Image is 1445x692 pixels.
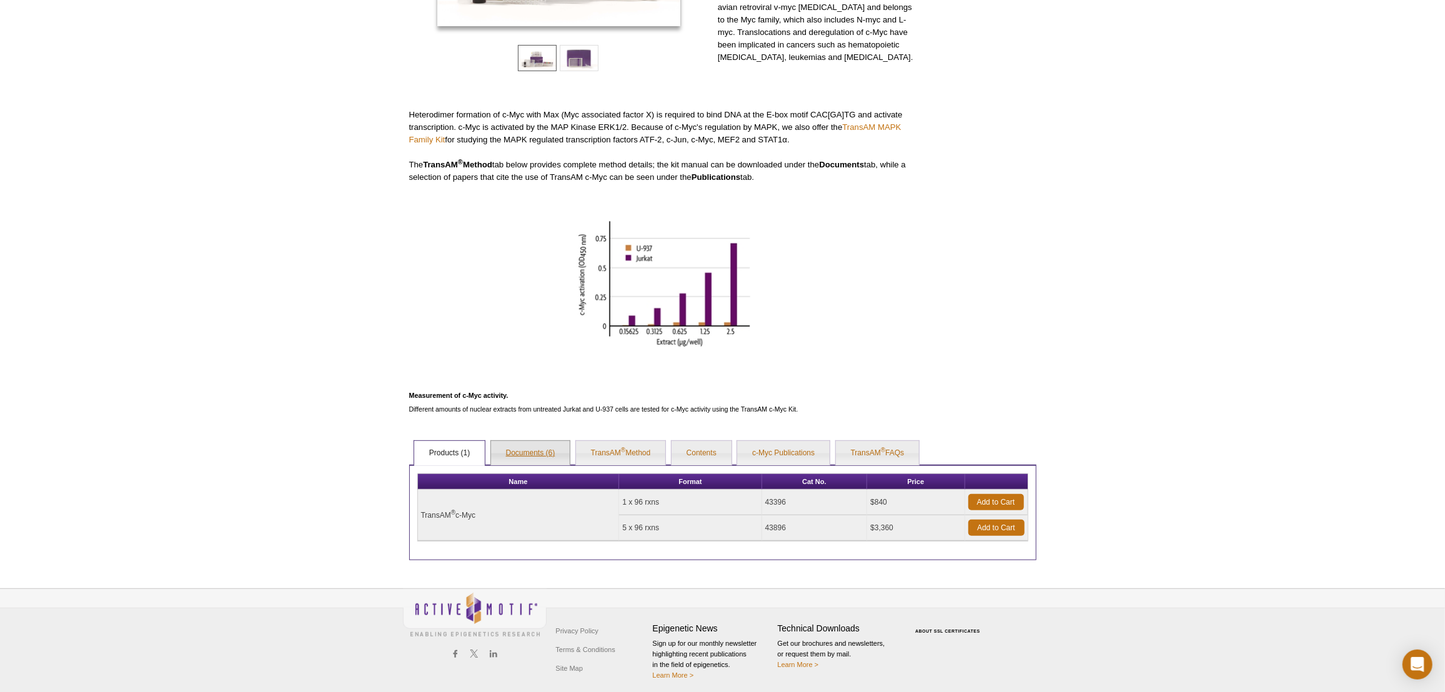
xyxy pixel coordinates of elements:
[619,474,762,490] th: Format
[737,441,830,466] a: c-Myc Publications
[692,172,740,182] strong: Publications
[553,621,602,640] a: Privacy Policy
[409,109,918,146] p: Heterodimer formation of c-Myc with Max (Myc associated factor X) is required to bind DNA at the ...
[1403,650,1433,680] div: Open Intercom Messenger
[968,494,1024,510] a: Add to Cart
[672,441,732,466] a: Contents
[867,515,965,541] td: $3,360
[409,122,901,144] a: TransAM MAPK Family Kit
[619,490,762,515] td: 1 x 96 rxns
[778,623,896,634] h4: Technical Downloads
[423,160,492,169] strong: TransAM Method
[409,405,798,413] span: Different amounts of nuclear extracts from untreated Jurkat and U-937 cells are tested for c-Myc ...
[762,474,868,490] th: Cat No.
[653,623,772,634] h4: Epigenetic News
[915,629,980,633] a: ABOUT SSL CERTIFICATES
[414,441,485,466] a: Products (1)
[762,490,868,515] td: 43396
[418,490,620,541] td: TransAM c-Myc
[553,640,618,659] a: Terms & Conditions
[836,441,920,466] a: TransAM®FAQs
[576,441,666,466] a: TransAM®Method
[621,447,625,453] sup: ®
[762,515,868,541] td: 43896
[458,158,463,166] sup: ®
[409,388,918,403] h3: Measurement of c-Myc activity.
[403,589,547,640] img: Active Motif,
[881,447,885,453] sup: ®
[418,474,620,490] th: Name
[968,520,1025,536] a: Add to Cart
[778,661,819,668] a: Learn More >
[903,611,996,638] table: Click to Verify - This site chose Symantec SSL for secure e-commerce and confidential communicati...
[451,509,455,516] sup: ®
[867,490,965,515] td: $840
[409,159,918,184] p: The tab below provides complete method details; the kit manual can be downloaded under the tab, w...
[553,659,586,678] a: Site Map
[619,515,762,541] td: 5 x 96 rxns
[577,221,750,347] img: Measurement of c-Myc activity
[653,638,772,681] p: Sign up for our monthly newsletter highlighting recent publications in the field of epigenetics.
[491,441,570,466] a: Documents (6)
[867,474,965,490] th: Price
[653,671,694,679] a: Learn More >
[778,638,896,670] p: Get our brochures and newsletters, or request them by mail.
[819,160,864,169] strong: Documents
